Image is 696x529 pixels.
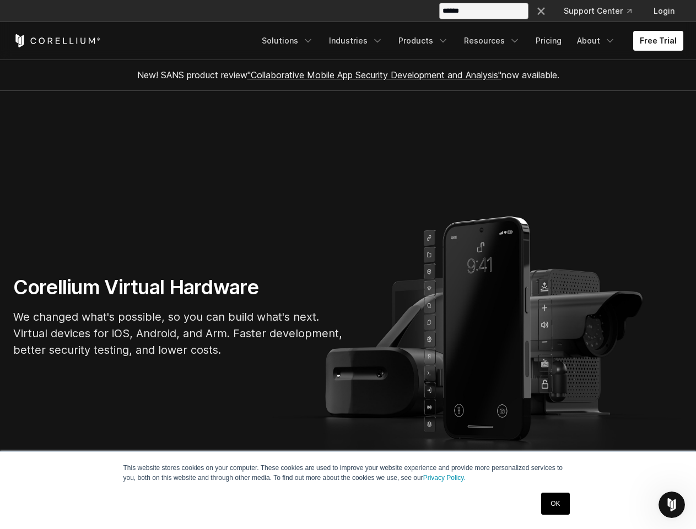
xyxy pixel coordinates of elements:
[123,463,573,483] p: This website stores cookies on your computer. These cookies are used to improve your website expe...
[247,69,501,80] a: "Collaborative Mobile App Security Development and Analysis"
[255,31,683,51] div: Navigation Menu
[13,275,344,300] h1: Corellium Virtual Hardware
[423,474,466,482] a: Privacy Policy.
[529,31,568,51] a: Pricing
[255,31,320,51] a: Solutions
[536,2,547,18] div: ×
[531,1,551,21] button: Search
[522,1,683,21] div: Navigation Menu
[541,493,569,515] a: OK
[633,31,683,51] a: Free Trial
[457,31,527,51] a: Resources
[322,31,390,51] a: Industries
[392,31,455,51] a: Products
[13,34,101,47] a: Corellium Home
[555,1,640,21] a: Support Center
[137,69,559,80] span: New! SANS product review now available.
[13,309,344,358] p: We changed what's possible, so you can build what's next. Virtual devices for iOS, Android, and A...
[570,31,622,51] a: About
[645,1,683,21] a: Login
[659,492,685,518] iframe: Intercom live chat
